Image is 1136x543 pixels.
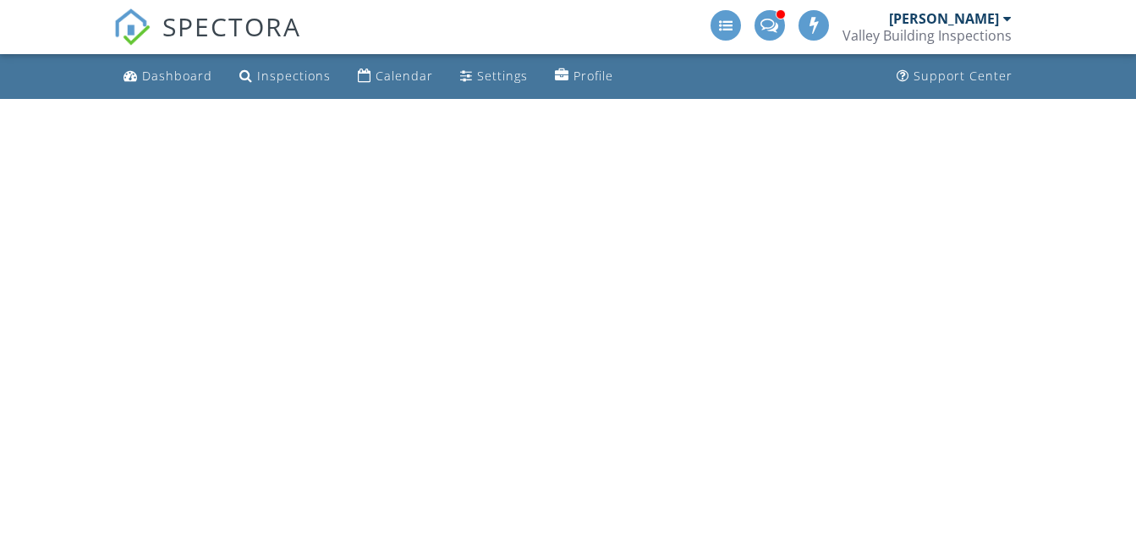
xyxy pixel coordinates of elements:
a: Support Center [890,61,1019,92]
a: SPECTORA [113,23,301,58]
a: Settings [453,61,535,92]
a: Inspections [233,61,338,92]
div: Dashboard [142,68,212,84]
span: SPECTORA [162,8,301,44]
div: Valley Building Inspections [842,27,1012,44]
div: Settings [477,68,528,84]
div: Calendar [376,68,433,84]
div: [PERSON_NAME] [889,10,999,27]
div: Inspections [257,68,331,84]
img: The Best Home Inspection Software - Spectora [113,8,151,46]
a: Calendar [351,61,440,92]
a: Dashboard [117,61,219,92]
div: Profile [573,68,613,84]
div: Support Center [914,68,1013,84]
a: Profile [548,61,620,92]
